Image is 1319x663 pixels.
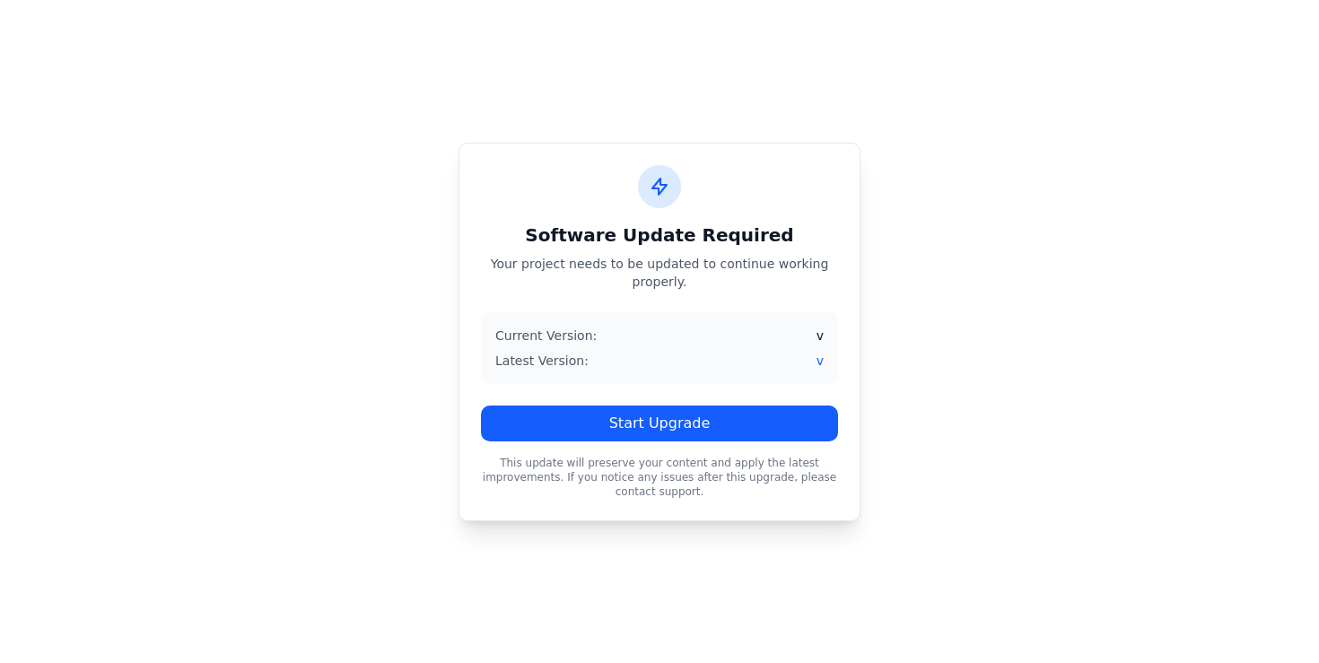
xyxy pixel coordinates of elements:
[495,327,597,345] span: Current Version:
[495,352,589,370] span: Latest Version:
[481,255,838,291] p: Your project needs to be updated to continue working properly.
[817,352,824,370] span: v
[481,222,838,248] h2: Software Update Required
[481,456,838,499] p: This update will preserve your content and apply the latest improvements. If you notice any issue...
[817,327,824,345] span: v
[481,406,838,441] button: Start Upgrade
